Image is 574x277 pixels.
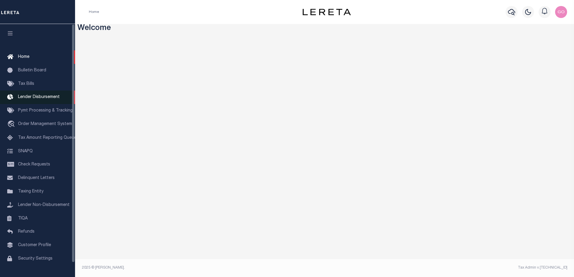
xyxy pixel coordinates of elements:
span: Delinquent Letters [18,176,55,180]
span: Lender Non-Disbursement [18,203,70,207]
span: Tax Amount Reporting Queue [18,136,77,140]
span: Pymt Processing & Tracking [18,109,73,113]
i: travel_explore [7,121,17,128]
span: Check Requests [18,162,50,167]
span: Taxing Entity [18,189,44,194]
span: Security Settings [18,257,53,261]
span: Lender Disbursement [18,95,60,99]
h3: Welcome [77,24,572,33]
img: logo-dark.svg [303,9,351,15]
span: SNAPQ [18,149,33,153]
span: Refunds [18,230,35,234]
div: Tax Admin v.[TECHNICAL_ID] [329,265,567,270]
span: Bulletin Board [18,68,46,73]
span: Customer Profile [18,243,51,247]
div: 2025 © [PERSON_NAME]. [77,265,325,270]
span: Home [18,55,29,59]
span: TIQA [18,216,28,220]
img: svg+xml;base64,PHN2ZyB4bWxucz0iaHR0cDovL3d3dy53My5vcmcvMjAwMC9zdmciIHBvaW50ZXItZXZlbnRzPSJub25lIi... [555,6,567,18]
span: Tax Bills [18,82,34,86]
li: Home [89,9,99,15]
span: Order Management System [18,122,72,126]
